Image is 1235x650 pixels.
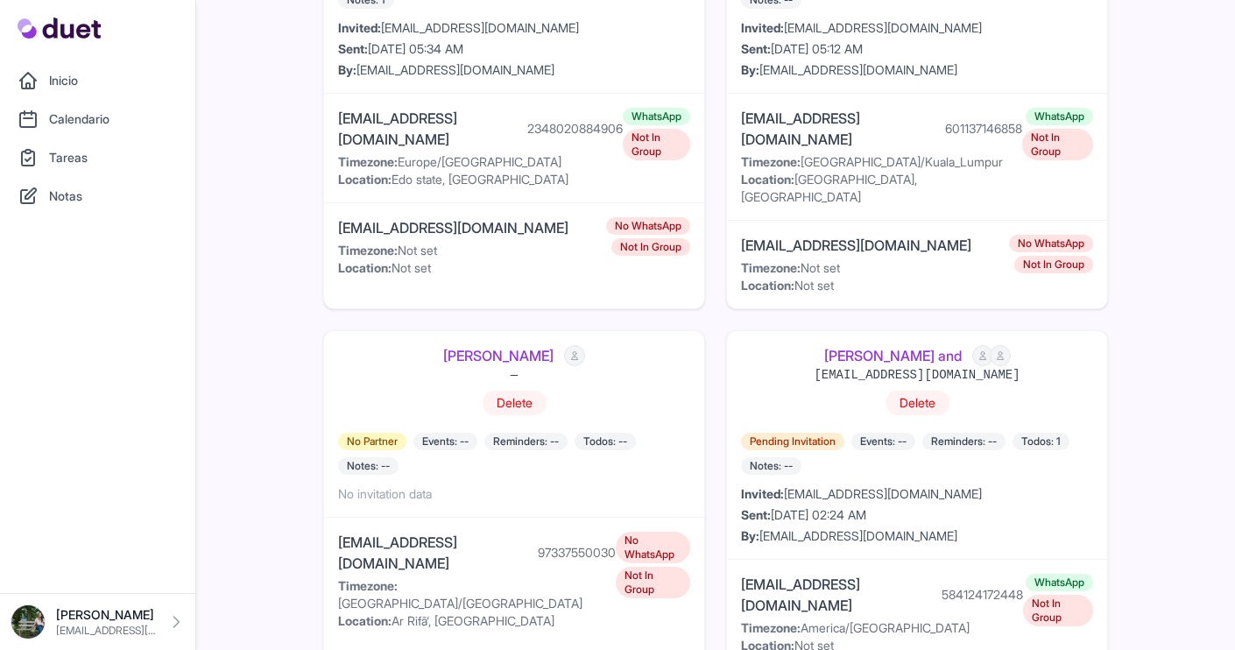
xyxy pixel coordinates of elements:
[741,620,801,635] strong: Timezone:
[611,238,690,256] span: Not In Group
[338,457,399,475] span: Notes: --
[11,179,185,214] a: Notas
[741,506,1093,524] div: [DATE] 02:24 AM
[741,171,1022,206] div: [GEOGRAPHIC_DATA], [GEOGRAPHIC_DATA]
[575,433,636,450] span: Todos: --
[623,129,690,160] span: Not In Group
[942,586,1023,604] div: 584124172448
[945,120,1022,138] div: 601137146858
[741,527,1093,545] div: [EMAIL_ADDRESS][DOMAIN_NAME]
[338,40,690,58] div: [DATE] 05:34 AM
[338,613,392,628] strong: Location:
[741,260,801,275] strong: Timezone:
[824,345,962,366] a: [PERSON_NAME] and
[11,604,46,639] img: DSC08576_Original.jpeg
[922,433,1006,450] span: Reminders: --
[338,171,623,188] div: Edo state, [GEOGRAPHIC_DATA]
[741,485,1093,503] div: [EMAIL_ADDRESS][DOMAIN_NAME]
[741,108,938,150] div: [EMAIL_ADDRESS][DOMAIN_NAME]
[1022,129,1093,160] span: Not In Group
[1009,235,1093,252] span: No WhatsApp
[741,259,978,277] div: Not set
[741,486,784,501] strong: Invited:
[1014,256,1093,273] span: Not In Group
[338,41,368,56] strong: Sent:
[741,62,759,77] strong: By:
[1026,574,1093,591] span: WhatsApp
[741,154,801,169] strong: Timezone:
[338,61,690,79] div: [EMAIL_ADDRESS][DOMAIN_NAME]
[338,217,568,238] div: [EMAIL_ADDRESS][DOMAIN_NAME]
[483,391,547,415] button: Delete
[538,544,616,562] div: 97337550030
[338,577,616,612] div: [GEOGRAPHIC_DATA]/[GEOGRAPHIC_DATA]
[338,532,531,574] div: [EMAIL_ADDRESS][DOMAIN_NAME]
[11,604,185,639] a: [PERSON_NAME] [EMAIL_ADDRESS][DOMAIN_NAME]
[1023,595,1093,626] span: Not In Group
[741,61,1093,79] div: [EMAIL_ADDRESS][DOMAIN_NAME]
[338,154,398,169] strong: Timezone:
[741,235,971,256] div: [EMAIL_ADDRESS][DOMAIN_NAME]
[814,366,1020,384] div: [EMAIL_ADDRESS][DOMAIN_NAME]
[741,277,978,294] div: Not set
[741,20,784,35] strong: Invited:
[338,153,623,171] div: Europe/[GEOGRAPHIC_DATA]
[741,619,1023,637] div: America/[GEOGRAPHIC_DATA]
[741,41,771,56] strong: Sent:
[616,567,690,598] span: Not In Group
[443,345,554,366] a: [PERSON_NAME]
[338,19,690,37] div: [EMAIL_ADDRESS][DOMAIN_NAME]
[1026,108,1093,125] span: WhatsApp
[338,485,690,503] div: No invitation data
[338,20,381,35] strong: Invited:
[56,624,157,638] p: [EMAIL_ADDRESS][DOMAIN_NAME]
[338,433,406,450] span: No Partner
[616,532,690,563] span: No WhatsApp
[56,606,157,624] p: [PERSON_NAME]
[527,120,623,138] div: 2348020884906
[741,433,844,450] span: Pending Invitation
[338,242,575,259] div: Not set
[606,217,690,235] span: No WhatsApp
[886,391,949,415] button: Delete
[338,578,398,593] strong: Timezone:
[413,433,477,450] span: Events: --
[338,108,520,150] div: [EMAIL_ADDRESS][DOMAIN_NAME]
[741,172,794,187] strong: Location:
[851,433,915,450] span: Events: --
[338,612,616,630] div: Ar Rifā‘, [GEOGRAPHIC_DATA]
[741,528,759,543] strong: By:
[741,278,794,293] strong: Location:
[338,260,392,275] strong: Location:
[11,140,185,175] a: Tareas
[741,40,1093,58] div: [DATE] 05:12 AM
[741,507,771,522] strong: Sent:
[1013,433,1069,450] span: Todos: 1
[741,457,801,475] span: Notes: --
[338,62,356,77] strong: By:
[623,108,690,125] span: WhatsApp
[741,574,935,616] div: [EMAIL_ADDRESS][DOMAIN_NAME]
[338,172,392,187] strong: Location:
[338,243,398,258] strong: Timezone:
[11,63,185,98] a: Inicio
[11,102,185,137] a: Calendario
[741,153,1022,171] div: [GEOGRAPHIC_DATA]/Kuala_Lumpur
[483,366,547,384] div: —
[338,259,575,277] div: Not set
[484,433,568,450] span: Reminders: --
[741,19,1093,37] div: [EMAIL_ADDRESS][DOMAIN_NAME]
